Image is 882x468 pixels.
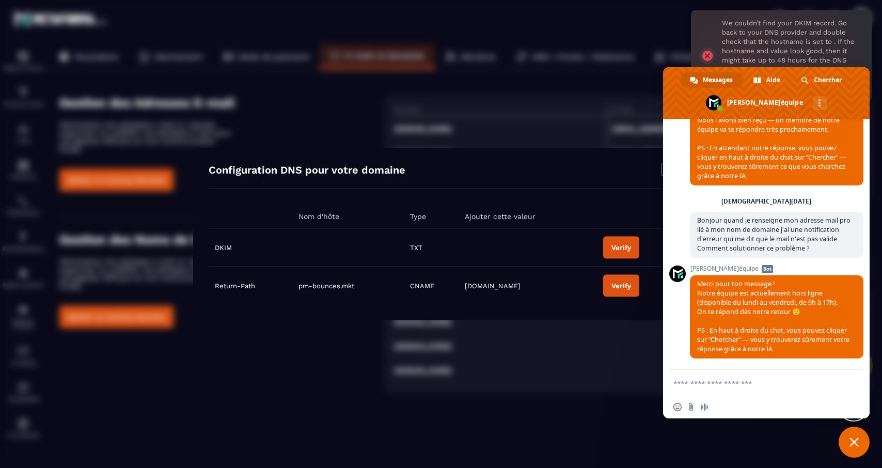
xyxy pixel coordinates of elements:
[611,244,631,252] div: Verify
[603,237,639,259] button: Verify
[465,282,521,290] span: [DOMAIN_NAME]
[700,403,708,411] span: Message audio
[404,267,459,305] td: CNAME
[611,282,631,290] div: Verify
[209,228,292,267] td: DKIM
[814,72,842,88] span: Chercher
[292,205,404,229] th: Nom d'hôte
[673,370,839,396] textarea: Entrez votre message...
[703,72,733,88] span: Messages
[697,216,850,253] span: Bonjour quand je renseigne mon adresse mail pro lié à mon nom de domaine j'ai une notification d'...
[839,427,870,458] a: Fermer le chat
[762,265,773,273] span: Bot
[459,205,597,229] th: Ajouter cette valeur
[404,205,459,229] th: Type
[673,403,682,411] span: Insérer un emoji
[603,275,639,297] button: Verify
[404,228,459,267] td: TXT
[721,198,811,205] div: [DEMOGRAPHIC_DATA][DATE]
[209,267,292,305] td: Return-Path
[687,403,695,411] span: Envoyer un fichier
[681,72,743,88] a: Messages
[298,282,354,290] span: pm-bounces.mkt
[744,72,791,88] a: Aide
[792,72,852,88] a: Chercher
[697,106,846,180] span: Merci pour ton message 😊 Nous l’avons bien reçu — un membre de notre équipe va te répondre très p...
[766,72,780,88] span: Aide
[697,279,849,353] span: Merci pour ton message ! Notre équipe est actuellement hors ligne (disponible du lundi au vendred...
[690,265,863,272] span: [PERSON_NAME]équipe
[209,164,405,178] h4: Configuration DNS pour votre domaine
